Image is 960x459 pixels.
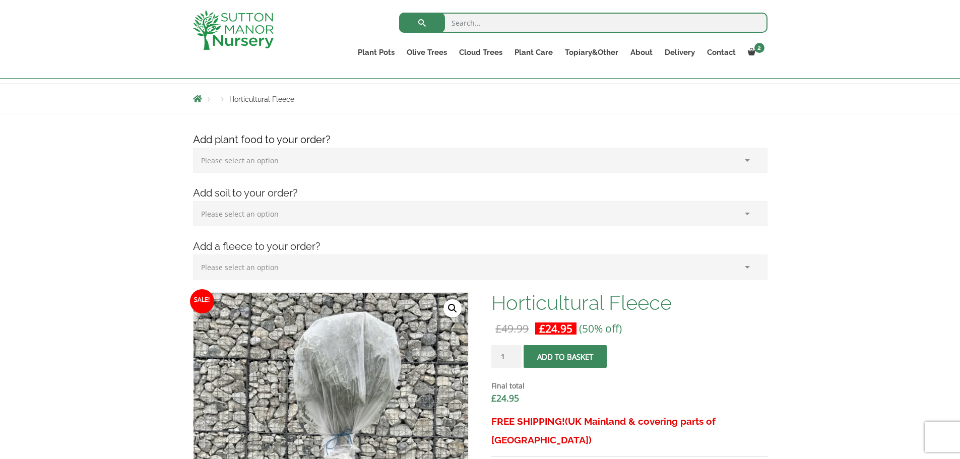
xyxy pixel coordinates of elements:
[185,239,775,254] h4: Add a fleece to your order?
[659,45,701,59] a: Delivery
[624,45,659,59] a: About
[539,321,572,336] bdi: 24.95
[229,95,294,103] span: Horticultural Fleece
[491,392,496,404] span: £
[491,380,767,392] dt: Final total
[190,289,214,313] span: Sale!
[701,45,742,59] a: Contact
[559,45,624,59] a: Topiary&Other
[508,45,559,59] a: Plant Care
[754,43,764,53] span: 2
[443,299,462,317] a: View full-screen image gallery
[539,321,545,336] span: £
[491,416,716,445] span: (UK Mainland & covering parts of [GEOGRAPHIC_DATA])
[193,10,274,50] img: logo
[524,345,607,368] button: Add to basket
[495,321,501,336] span: £
[185,185,775,201] h4: Add soil to your order?
[579,321,622,336] span: (50% off)
[495,321,529,336] bdi: 49.99
[352,45,401,59] a: Plant Pots
[491,412,767,449] h3: FREE SHIPPING!
[453,45,508,59] a: Cloud Trees
[401,45,453,59] a: Olive Trees
[399,13,767,33] input: Search...
[491,292,767,313] h1: Horticultural Fleece
[193,95,767,103] nav: Breadcrumbs
[491,345,522,368] input: Product quantity
[491,392,519,404] bdi: 24.95
[742,45,767,59] a: 2
[185,132,775,148] h4: Add plant food to your order?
